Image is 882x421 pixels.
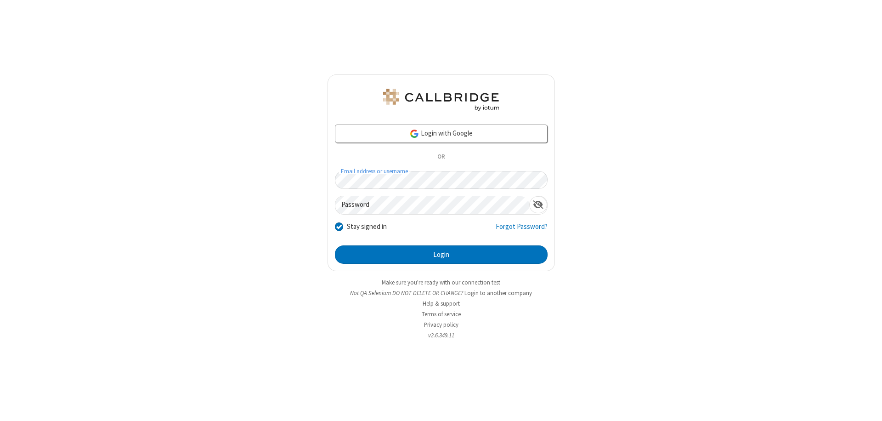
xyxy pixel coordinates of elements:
input: Password [335,196,529,214]
a: Help & support [423,300,460,307]
a: Make sure you're ready with our connection test [382,279,500,286]
button: Login to another company [464,289,532,297]
img: google-icon.png [409,129,419,139]
label: Stay signed in [347,222,387,232]
button: Login [335,245,548,264]
a: Privacy policy [424,321,458,329]
li: Not QA Selenium DO NOT DELETE OR CHANGE? [328,289,555,297]
a: Forgot Password? [496,222,548,239]
span: OR [434,151,448,164]
a: Login with Google [335,125,548,143]
div: Show password [529,196,547,213]
img: QA Selenium DO NOT DELETE OR CHANGE [381,89,501,111]
a: Terms of service [422,310,461,318]
li: v2.6.349.11 [328,331,555,340]
input: Email address or username [335,171,548,189]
